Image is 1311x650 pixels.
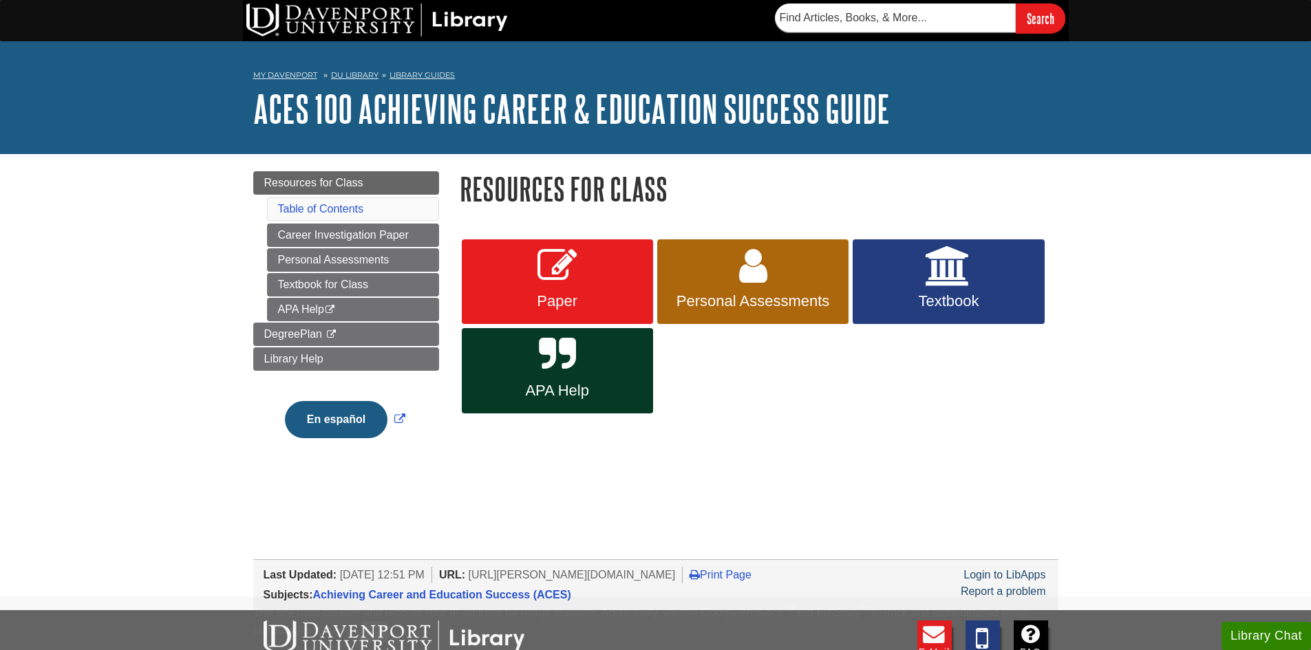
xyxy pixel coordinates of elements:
a: Library Help [253,347,439,371]
span: Library Help [264,353,323,365]
span: Last Updated: [264,569,337,581]
img: DU Library [246,3,508,36]
a: Print Page [690,569,752,581]
a: DU Library [331,70,379,80]
a: Read More [298,625,352,636]
a: Paper [462,239,653,325]
a: DegreePlan [253,323,439,346]
nav: breadcrumb [253,66,1058,88]
a: Achieving Career and Education Success (ACES) [313,589,571,600]
span: APA Help [472,382,643,400]
i: Print Page [690,569,700,580]
sup: TM [860,605,872,614]
a: Textbook for Class [267,273,439,296]
div: Guide Page Menu [253,171,439,462]
div: This site uses cookies and records your IP address for usage statistics. Additionally, we use Goo... [253,605,1058,642]
a: Link opens in new window [281,413,409,425]
a: Login to LibApps [963,569,1045,581]
a: Personal Assessments [657,239,849,325]
a: Resources for Class [253,171,439,195]
h1: Resources for Class [460,171,1058,206]
a: Personal Assessments [267,248,439,272]
sup: TM [783,605,795,614]
button: En español [285,401,387,438]
span: [URL][PERSON_NAME][DOMAIN_NAME] [469,569,676,581]
button: Close [361,621,387,642]
span: Subjects: [264,589,313,600]
span: Resources for Class [264,177,363,188]
span: Textbook [863,292,1034,310]
a: APA Help [462,328,653,413]
a: Library Guides [390,70,455,80]
a: Table of Contents [278,203,364,215]
input: Search [1016,3,1065,33]
a: Report a problem [961,585,1046,597]
span: Paper [472,292,643,310]
a: Career Investigation Paper [267,224,439,247]
i: This link opens in a new window [324,305,336,314]
span: Personal Assessments [668,292,838,310]
input: Find Articles, Books, & More... [775,3,1016,32]
a: Textbook [853,239,1044,325]
span: URL: [439,569,465,581]
span: [DATE] 12:51 PM [340,569,425,581]
span: DegreePlan [264,328,323,340]
button: Library Chat [1222,622,1311,650]
form: Searches DU Library's articles, books, and more [775,3,1065,33]
a: ACES 100 Achieving Career & Education Success Guide [253,87,890,130]
i: This link opens in a new window [325,330,337,339]
a: APA Help [267,298,439,321]
a: My Davenport [253,69,317,81]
